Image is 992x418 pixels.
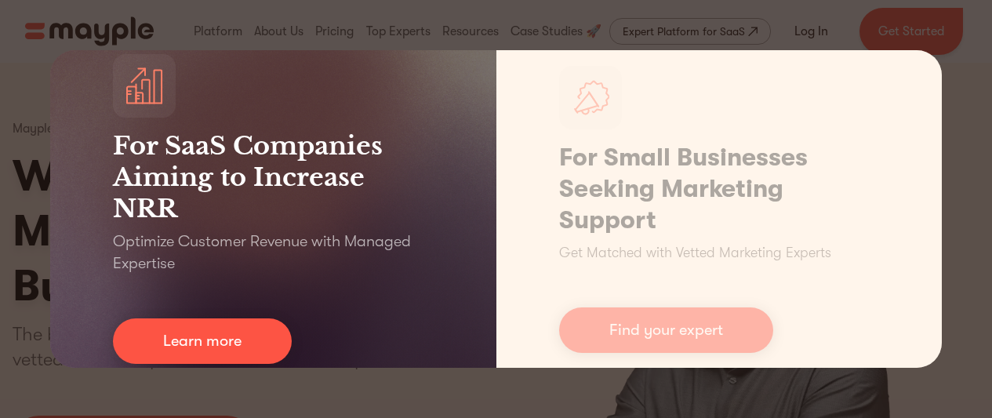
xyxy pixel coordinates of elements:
a: Find your expert [559,307,773,353]
p: Get Matched with Vetted Marketing Experts [559,242,831,264]
h1: For Small Businesses Seeking Marketing Support [559,142,880,236]
h3: For SaaS Companies Aiming to Increase NRR [113,130,434,224]
p: Optimize Customer Revenue with Managed Expertise [113,231,434,274]
a: Learn more [113,318,292,364]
